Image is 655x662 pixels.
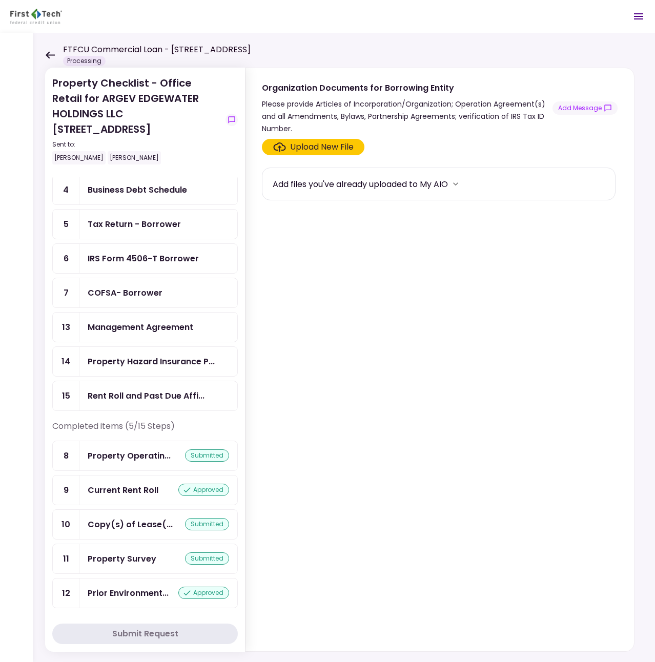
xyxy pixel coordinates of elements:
[52,381,238,411] a: 15Rent Roll and Past Due Affidavit
[88,552,156,565] div: Property Survey
[88,355,215,368] div: Property Hazard Insurance Policy and Liability Insurance Policy
[53,347,79,376] div: 14
[10,9,62,24] img: Partner icon
[52,578,238,608] a: 12Prior Environmental Phase I and/or Phase IIapproved
[52,209,238,239] a: 5Tax Return - Borrower
[262,81,552,94] div: Organization Documents for Borrowing Entity
[88,449,171,462] div: Property Operating Statements
[178,587,229,599] div: approved
[52,544,238,574] a: 11Property Surveysubmitted
[88,218,181,231] div: Tax Return - Borrower
[108,151,161,164] div: [PERSON_NAME]
[53,475,79,505] div: 9
[52,75,221,164] div: Property Checklist - Office Retail for ARGEV EDGEWATER HOLDINGS LLC [STREET_ADDRESS]
[88,587,169,599] div: Prior Environmental Phase I and/or Phase II
[52,175,238,205] a: 4Business Debt Schedule
[53,544,79,573] div: 11
[52,624,238,644] button: Submit Request
[53,578,79,608] div: 12
[290,141,354,153] div: Upload New File
[88,484,158,497] div: Current Rent Roll
[273,178,448,191] div: Add files you've already uploaded to My AIO
[53,278,79,307] div: 7
[53,210,79,239] div: 5
[53,244,79,273] div: 6
[52,420,238,441] div: Completed items (5/15 Steps)
[178,484,229,496] div: approved
[52,140,221,149] div: Sent to:
[552,101,618,115] button: show-messages
[63,56,106,66] div: Processing
[88,252,199,265] div: IRS Form 4506-T Borrower
[185,449,229,462] div: submitted
[52,509,238,540] a: 10Copy(s) of Lease(s) and Amendment(s)submitted
[185,518,229,530] div: submitted
[53,441,79,470] div: 8
[88,183,187,196] div: Business Debt Schedule
[52,278,238,308] a: 7COFSA- Borrower
[448,176,463,192] button: more
[262,139,364,155] span: Click here to upload the required document
[63,44,251,56] h1: FTFCU Commercial Loan - [STREET_ADDRESS]
[185,552,229,565] div: submitted
[88,518,173,531] div: Copy(s) of Lease(s) and Amendment(s)
[245,68,634,652] div: Organization Documents for Borrowing EntityPlease provide Articles of Incorporation/Organization;...
[53,313,79,342] div: 13
[53,175,79,204] div: 4
[52,243,238,274] a: 6IRS Form 4506-T Borrower
[52,475,238,505] a: 9Current Rent Rollapproved
[53,510,79,539] div: 10
[88,286,162,299] div: COFSA- Borrower
[52,346,238,377] a: 14Property Hazard Insurance Policy and Liability Insurance Policy
[88,389,204,402] div: Rent Roll and Past Due Affidavit
[52,151,106,164] div: [PERSON_NAME]
[53,381,79,410] div: 15
[262,98,552,135] div: Please provide Articles of Incorporation/Organization; Operation Agreement(s) and all Amendments,...
[88,321,193,334] div: Management Agreement
[112,628,178,640] div: Submit Request
[52,441,238,471] a: 8Property Operating Statementssubmitted
[626,4,651,29] button: Open menu
[52,312,238,342] a: 13Management Agreement
[226,114,238,126] button: show-messages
